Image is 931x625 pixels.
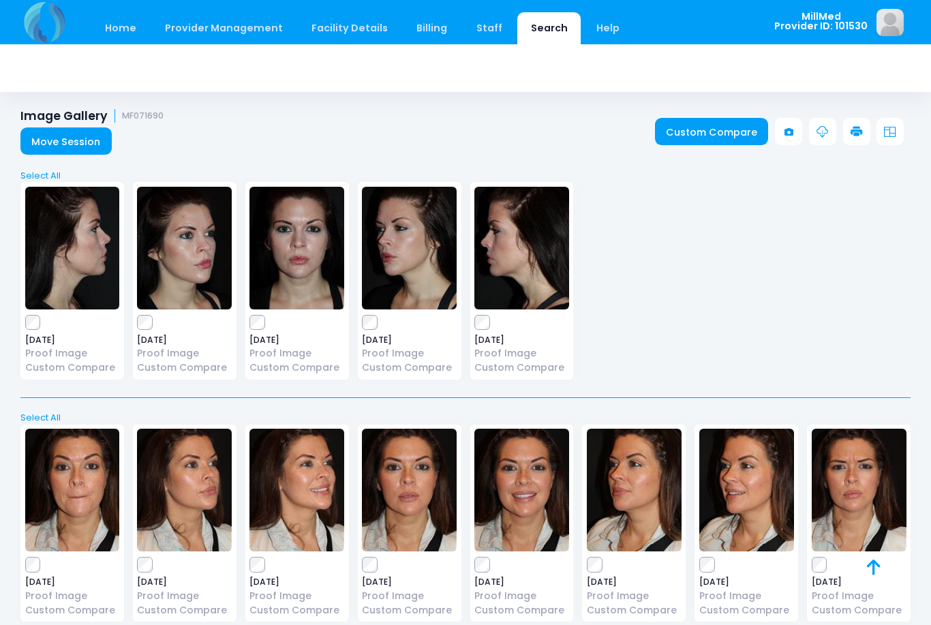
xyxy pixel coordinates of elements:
[25,361,120,375] a: Custom Compare
[362,578,457,586] span: [DATE]
[25,429,120,551] img: image
[91,12,149,44] a: Home
[812,578,906,586] span: [DATE]
[517,12,581,44] a: Search
[137,336,232,344] span: [DATE]
[362,336,457,344] span: [DATE]
[249,578,344,586] span: [DATE]
[474,187,569,309] img: image
[474,346,569,361] a: Proof Image
[249,361,344,375] a: Custom Compare
[137,187,232,309] img: image
[463,12,515,44] a: Staff
[362,603,457,618] a: Custom Compare
[16,411,915,425] a: Select All
[249,603,344,618] a: Custom Compare
[774,12,868,31] span: MillMed Provider ID: 101530
[25,578,120,586] span: [DATE]
[25,589,120,603] a: Proof Image
[122,111,164,121] small: MF071690
[16,169,915,183] a: Select All
[699,603,794,618] a: Custom Compare
[137,361,232,375] a: Custom Compare
[812,603,906,618] a: Custom Compare
[474,589,569,603] a: Proof Image
[699,578,794,586] span: [DATE]
[151,12,296,44] a: Provider Management
[655,118,769,145] a: Custom Compare
[137,346,232,361] a: Proof Image
[474,429,569,551] img: image
[249,187,344,309] img: image
[876,9,904,36] img: image
[362,346,457,361] a: Proof Image
[362,589,457,603] a: Proof Image
[812,429,906,551] img: image
[587,603,682,618] a: Custom Compare
[25,187,120,309] img: image
[249,429,344,551] img: image
[137,589,232,603] a: Proof Image
[25,346,120,361] a: Proof Image
[474,336,569,344] span: [DATE]
[137,603,232,618] a: Custom Compare
[587,578,682,586] span: [DATE]
[137,578,232,586] span: [DATE]
[137,429,232,551] img: image
[587,429,682,551] img: image
[20,109,164,123] h1: Image Gallery
[249,589,344,603] a: Proof Image
[249,346,344,361] a: Proof Image
[474,578,569,586] span: [DATE]
[20,127,112,155] a: Move Session
[403,12,461,44] a: Billing
[583,12,633,44] a: Help
[474,603,569,618] a: Custom Compare
[249,336,344,344] span: [DATE]
[587,589,682,603] a: Proof Image
[812,589,906,603] a: Proof Image
[299,12,401,44] a: Facility Details
[25,336,120,344] span: [DATE]
[362,361,457,375] a: Custom Compare
[362,187,457,309] img: image
[699,589,794,603] a: Proof Image
[699,429,794,551] img: image
[474,361,569,375] a: Custom Compare
[25,603,120,618] a: Custom Compare
[362,429,457,551] img: image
